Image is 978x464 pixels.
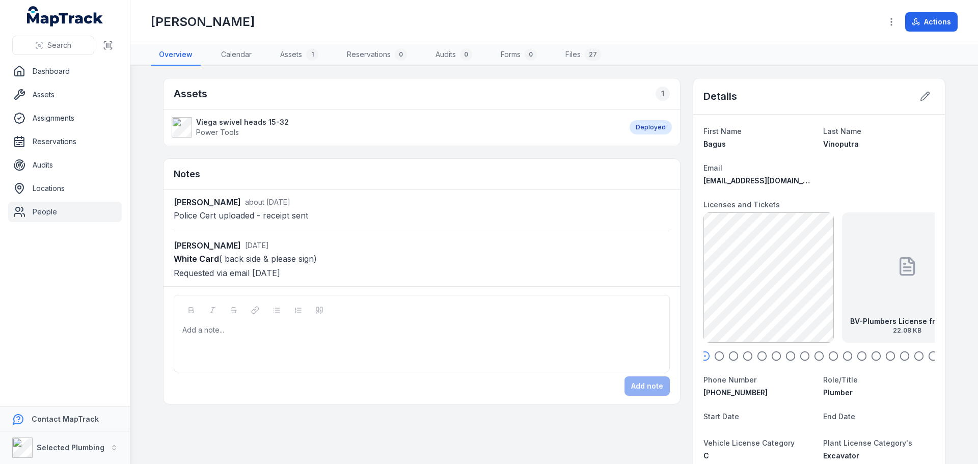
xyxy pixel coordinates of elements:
[339,44,415,66] a: Reservations0
[557,44,609,66] a: Files27
[823,439,912,447] span: Plant License Category's
[460,48,472,61] div: 0
[905,12,958,32] button: Actions
[850,316,964,326] strong: BV-Plumbers License front exp [DATE]
[525,48,537,61] div: 0
[174,239,241,252] strong: [PERSON_NAME]
[493,44,545,66] a: Forms0
[213,44,260,66] a: Calendar
[196,128,239,137] span: Power Tools
[174,167,200,181] h3: Notes
[47,40,71,50] span: Search
[8,61,122,81] a: Dashboard
[151,44,201,66] a: Overview
[245,198,290,206] time: 7/14/2025, 7:27:29 AM
[823,388,853,397] span: Plumber
[174,196,241,208] strong: [PERSON_NAME]
[174,87,207,101] h2: Assets
[174,252,670,280] p: ( back side & please sign) Requested via email [DATE]
[8,85,122,105] a: Assets
[823,451,859,460] span: Excavator
[850,326,964,335] span: 22.08 KB
[703,412,739,421] span: Start Date
[823,375,858,384] span: Role/Title
[245,241,269,250] span: [DATE]
[306,48,318,61] div: 1
[151,14,255,30] h1: [PERSON_NAME]
[703,200,780,209] span: Licenses and Tickets
[8,155,122,175] a: Audits
[8,108,122,128] a: Assignments
[395,48,407,61] div: 0
[703,140,726,148] span: Bagus
[630,120,672,134] div: Deployed
[174,254,219,264] strong: White Card
[172,117,619,138] a: Viega swivel heads 15-32Power Tools
[823,140,859,148] span: Vinoputra
[427,44,480,66] a: Audits0
[8,131,122,152] a: Reservations
[272,44,327,66] a: Assets1
[703,439,795,447] span: Vehicle License Category
[8,178,122,199] a: Locations
[703,451,709,460] span: C
[703,89,737,103] h2: Details
[656,87,670,101] div: 1
[703,176,826,185] span: [EMAIL_ADDRESS][DOMAIN_NAME]
[174,208,670,223] p: Police Cert uploaded - receipt sent
[27,6,103,26] a: MapTrack
[245,241,269,250] time: 8/20/2025, 10:19:02 AM
[703,375,756,384] span: Phone Number
[585,48,601,61] div: 27
[703,127,742,135] span: First Name
[32,415,99,423] strong: Contact MapTrack
[823,127,861,135] span: Last Name
[8,202,122,222] a: People
[245,198,290,206] span: about [DATE]
[703,388,768,397] span: [PHONE_NUMBER]
[703,163,722,172] span: Email
[37,443,104,452] strong: Selected Plumbing
[196,117,289,127] strong: Viega swivel heads 15-32
[823,412,855,421] span: End Date
[12,36,94,55] button: Search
